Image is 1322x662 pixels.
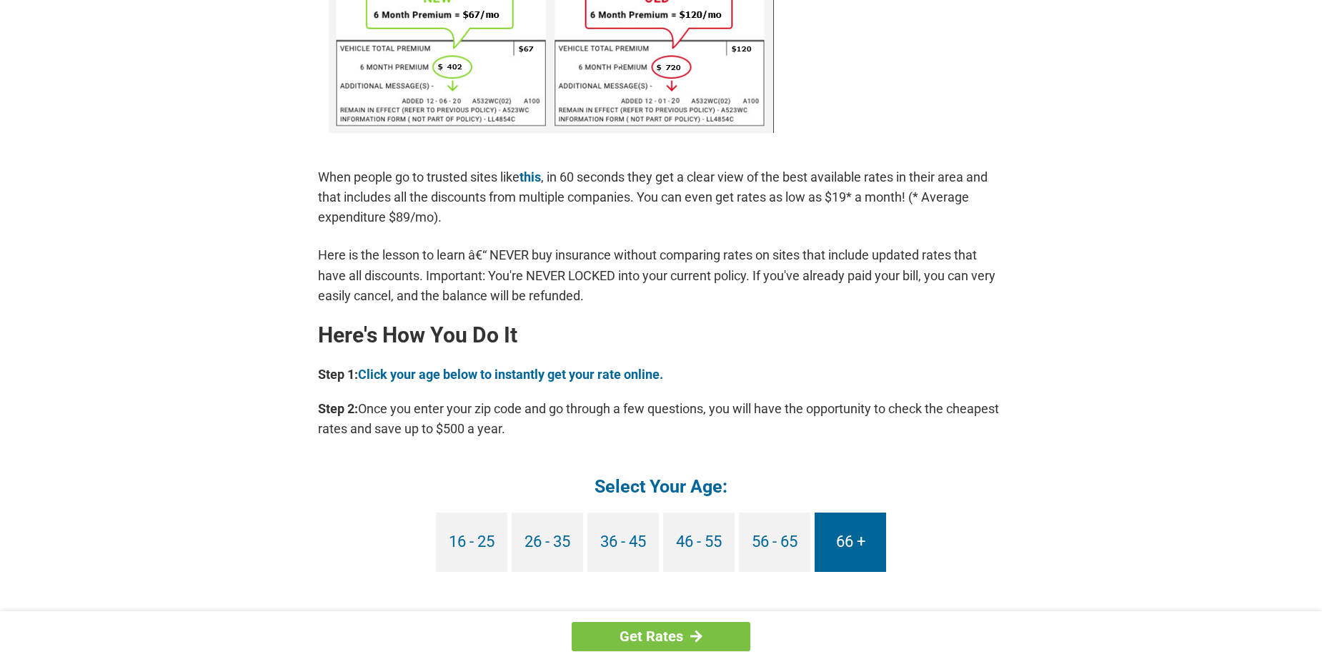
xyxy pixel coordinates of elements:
[739,513,810,572] a: 56 - 65
[572,622,750,651] a: Get Rates
[663,513,735,572] a: 46 - 55
[436,513,507,572] a: 16 - 25
[318,245,1004,305] p: Here is the lesson to learn â€“ NEVER buy insurance without comparing rates on sites that include...
[815,513,886,572] a: 66 +
[318,399,1004,439] p: Once you enter your zip code and go through a few questions, you will have the opportunity to che...
[318,324,1004,347] h2: Here's How You Do It
[587,513,659,572] a: 36 - 45
[520,169,541,184] a: this
[318,401,358,416] b: Step 2:
[512,513,583,572] a: 26 - 35
[318,167,1004,227] p: When people go to trusted sites like , in 60 seconds they get a clear view of the best available ...
[318,367,358,382] b: Step 1:
[358,367,663,382] a: Click your age below to instantly get your rate online.
[318,475,1004,498] h4: Select Your Age:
